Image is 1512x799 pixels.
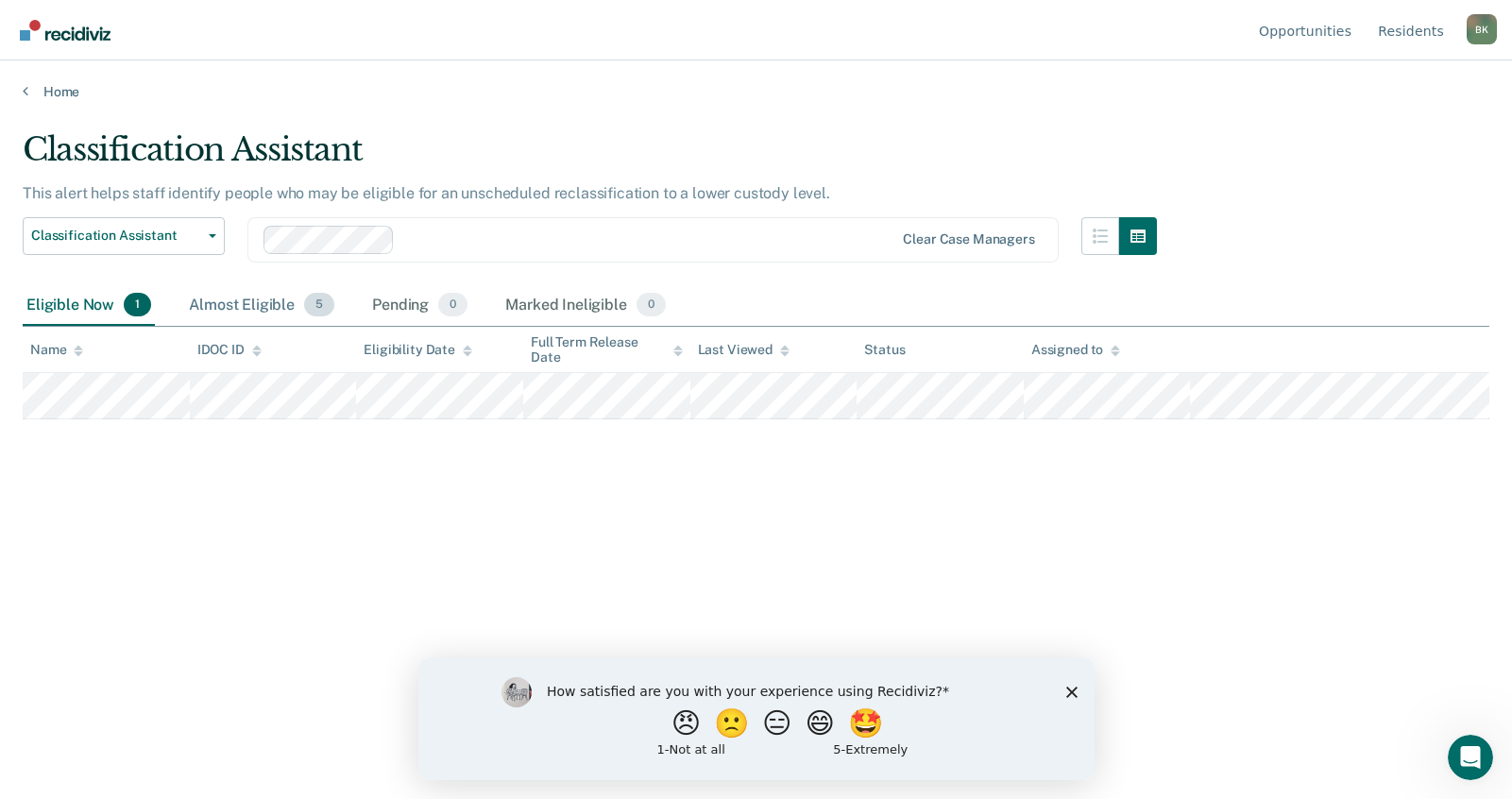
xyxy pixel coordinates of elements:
span: 0 [637,293,666,317]
span: 5 [304,293,334,317]
span: Classification Assistant [31,228,201,244]
div: Name [30,342,83,358]
div: IDOC ID [197,342,262,358]
p: This alert helps staff identify people who may be eligible for an unscheduled reclassification to... [23,184,830,202]
a: Home [23,83,1489,100]
span: 1 [124,293,151,317]
div: Full Term Release Date [531,334,683,366]
iframe: Intercom live chat [1448,735,1493,780]
iframe: Survey by Kim from Recidiviz [418,658,1095,780]
img: Recidiviz [20,20,110,41]
button: Profile dropdown button [1467,14,1497,44]
div: Eligible Now1 [23,285,155,327]
div: Marked Ineligible0 [501,285,670,327]
div: Status [864,342,905,358]
div: Assigned to [1031,342,1120,358]
span: 0 [438,293,467,317]
div: B K [1467,14,1497,44]
div: Eligibility Date [364,342,472,358]
div: Pending0 [368,285,471,327]
div: Clear case managers [903,231,1034,247]
button: Classification Assistant [23,217,225,255]
div: Classification Assistant [23,130,1157,184]
div: Last Viewed [698,342,790,358]
div: Almost Eligible5 [185,285,338,327]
